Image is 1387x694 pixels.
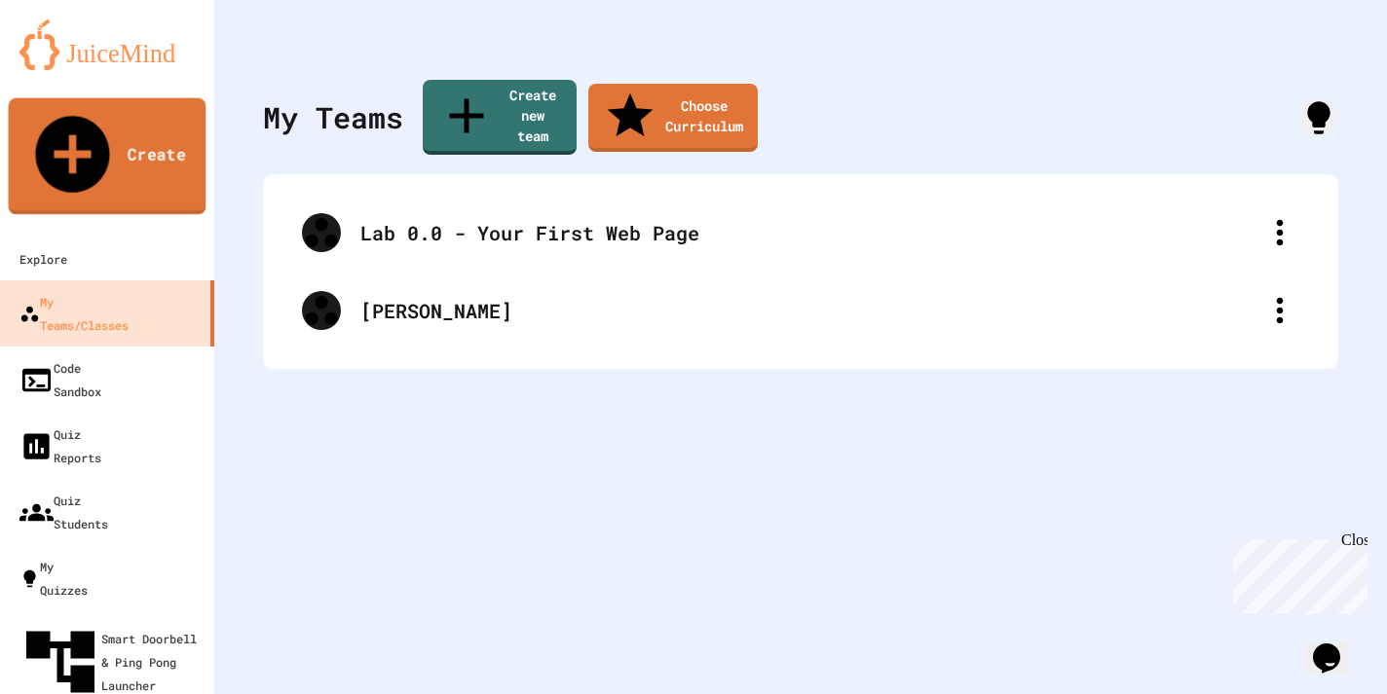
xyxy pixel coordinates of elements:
a: Create new team [423,80,577,155]
div: Lab 0.0 - Your First Web Page [360,218,1260,247]
iframe: chat widget [1305,616,1368,675]
div: Lab 0.0 - Your First Web Page [282,194,1319,272]
div: My Quizzes [19,555,88,602]
div: [PERSON_NAME] [282,272,1319,349]
div: Quiz Reports [19,422,101,469]
iframe: chat widget [1225,531,1368,614]
div: Explore [19,247,67,271]
div: Code Sandbox [19,356,101,403]
a: Create [9,98,206,215]
a: Choose Curriculum [588,84,758,152]
div: Quiz Students [19,489,108,535]
img: logo-orange.svg [19,19,195,70]
div: Chat with us now!Close [8,8,134,124]
div: My Teams [263,95,403,139]
div: [PERSON_NAME] [360,296,1260,325]
div: My Teams/Classes [19,290,129,337]
div: How it works [1299,98,1338,137]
